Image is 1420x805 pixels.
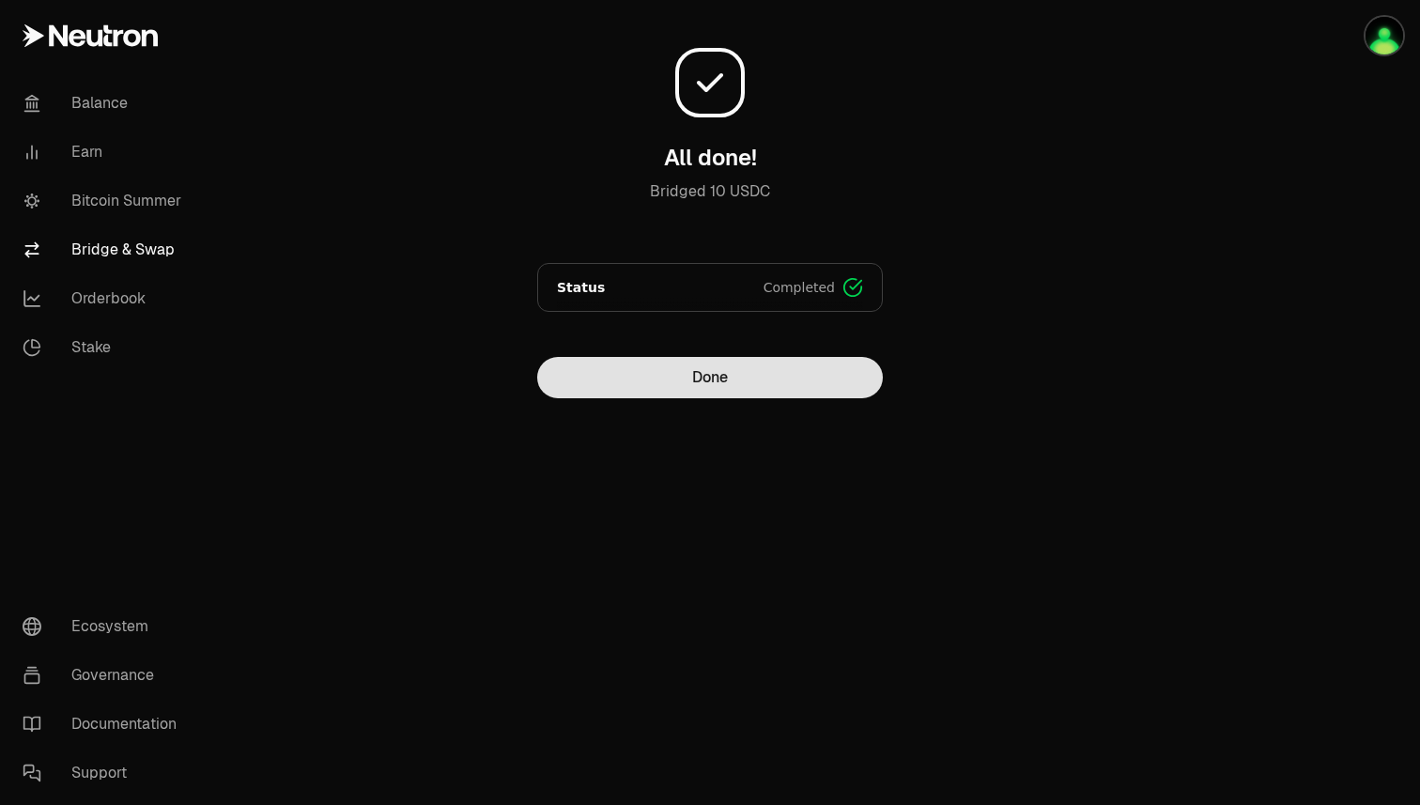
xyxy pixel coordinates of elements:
[8,128,203,177] a: Earn
[8,749,203,797] a: Support
[8,602,203,651] a: Ecosystem
[537,357,883,398] button: Done
[8,225,203,274] a: Bridge & Swap
[8,323,203,372] a: Stake
[8,651,203,700] a: Governance
[664,143,757,173] h3: All done!
[557,278,605,297] p: Status
[8,177,203,225] a: Bitcoin Summer
[1366,17,1403,54] img: Main Wallet
[537,180,883,225] p: Bridged 10 USDC
[764,278,835,297] span: Completed
[8,700,203,749] a: Documentation
[8,79,203,128] a: Balance
[8,274,203,323] a: Orderbook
